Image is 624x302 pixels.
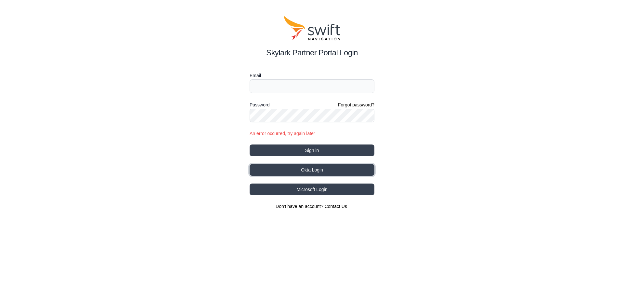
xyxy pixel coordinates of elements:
div: An error occurred, try again later [250,130,374,137]
button: Sign in [250,144,374,156]
a: Forgot password? [338,102,374,108]
h2: Skylark Partner Portal Login [250,47,374,59]
label: Password [250,101,269,109]
button: Microsoft Login [250,184,374,195]
section: Don't have an account? [250,203,374,210]
a: Contact Us [325,204,347,209]
label: Email [250,72,374,79]
button: Okta Login [250,164,374,176]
